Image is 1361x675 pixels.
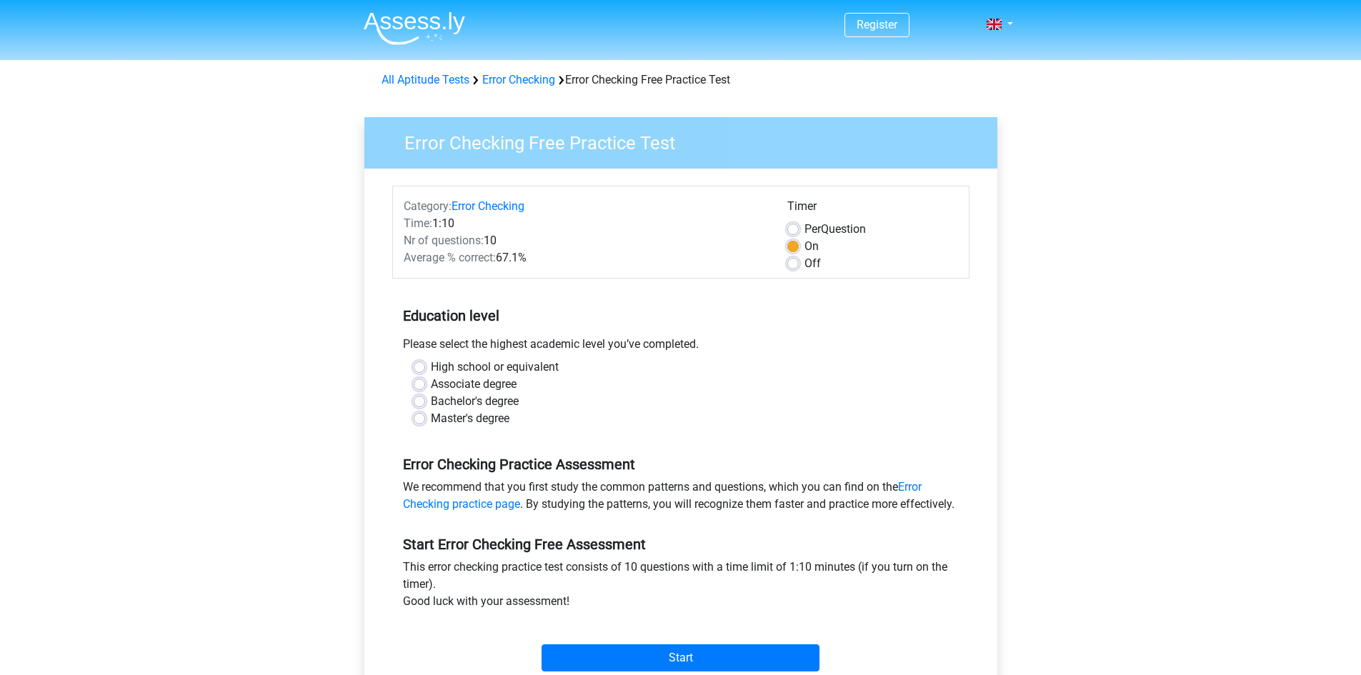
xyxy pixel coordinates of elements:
input: Start [542,644,819,671]
a: Error Checking practice page [403,480,922,511]
h3: Error Checking Free Practice Test [387,126,987,154]
span: Per [804,222,821,236]
img: Assessly [364,11,465,45]
span: Time: [404,216,432,230]
div: This error checking practice test consists of 10 questions with a time limit of 1:10 minutes (if ... [392,559,969,616]
span: Nr of questions: [404,234,484,247]
div: Timer [787,198,958,221]
label: Question [804,221,866,238]
span: Category: [404,199,452,213]
div: Please select the highest academic level you’ve completed. [392,336,969,359]
label: Associate degree [431,376,517,393]
div: 1:10 [393,215,777,232]
h5: Education level [403,301,959,330]
label: Master's degree [431,410,509,427]
div: Error Checking Free Practice Test [376,71,986,89]
div: 67.1% [393,249,777,266]
a: All Aptitude Tests [382,73,469,86]
a: Register [857,18,897,31]
div: 10 [393,232,777,249]
span: Average % correct: [404,251,496,264]
h5: Error Checking Practice Assessment [403,456,959,473]
label: High school or equivalent [431,359,559,376]
label: Off [804,255,821,272]
a: Error Checking [452,199,524,213]
label: Bachelor's degree [431,393,519,410]
h5: Start Error Checking Free Assessment [403,536,959,553]
label: On [804,238,819,255]
a: Error Checking [482,73,555,86]
div: We recommend that you first study the common patterns and questions, which you can find on the . ... [392,479,969,519]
